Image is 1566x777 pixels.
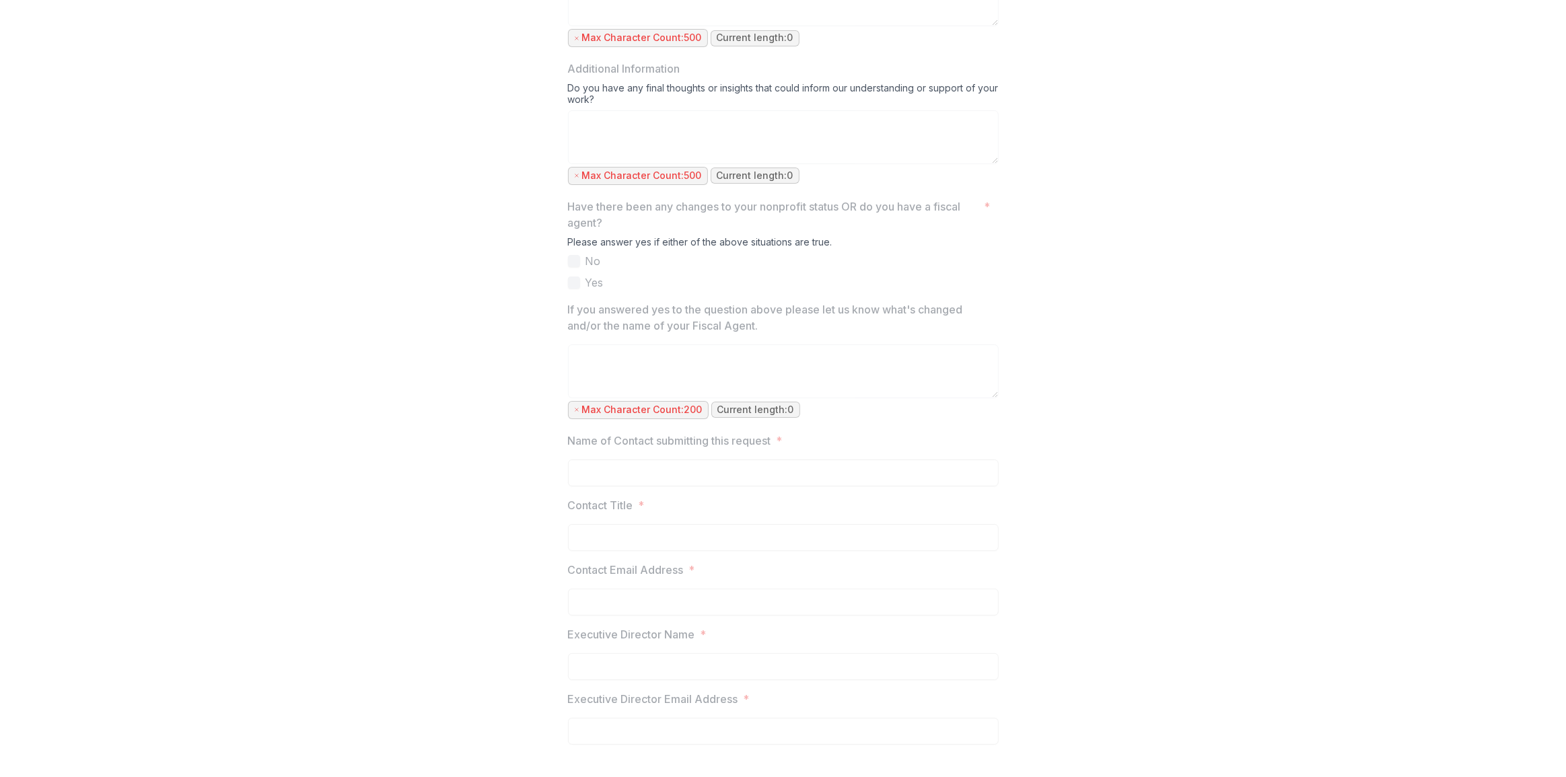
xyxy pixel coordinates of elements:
span: No [585,253,601,269]
p: Max Character Count: 200 [582,404,703,416]
p: Contact Title [568,497,633,513]
span: Yes [585,274,604,291]
div: Do you have any final thoughts or insights that could inform our understanding or support of your... [568,82,999,110]
p: Current length: 0 [717,32,793,44]
p: Max Character Count: 500 [582,32,702,44]
p: Contact Email Address [568,562,684,578]
div: Please answer yes if either of the above situations are true. [568,236,999,253]
p: Have there been any changes to your nonprofit status OR do you have a fiscal agent? [568,198,979,231]
p: Name of Contact submitting this request [568,433,771,449]
p: If you answered yes to the question above please let us know what's changed and/or the name of yo... [568,301,991,334]
p: Current length: 0 [717,404,794,416]
p: Additional Information [568,61,680,77]
p: Executive Director Email Address [568,691,738,707]
p: Current length: 0 [717,170,793,182]
p: Max Character Count: 500 [582,170,702,182]
p: Executive Director Name [568,626,695,642]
